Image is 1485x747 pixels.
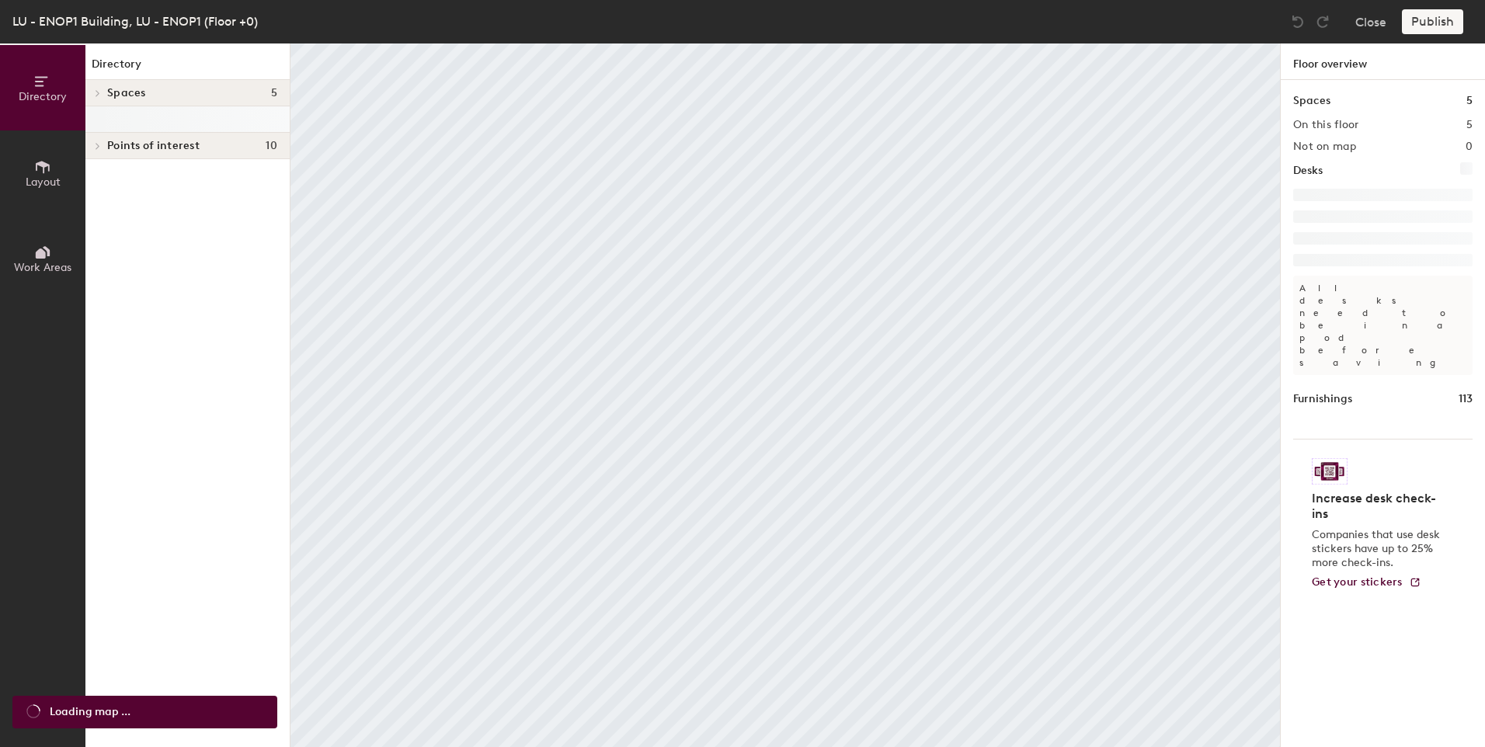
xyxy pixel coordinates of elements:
[1466,119,1473,131] h2: 5
[12,12,258,31] div: LU - ENOP1 Building, LU - ENOP1 (Floor +0)
[1293,276,1473,375] p: All desks need to be in a pod before saving
[14,261,71,274] span: Work Areas
[85,56,290,80] h1: Directory
[1312,528,1445,570] p: Companies that use desk stickers have up to 25% more check-ins.
[1312,491,1445,522] h4: Increase desk check-ins
[1293,141,1356,153] h2: Not on map
[266,140,277,152] span: 10
[26,175,61,189] span: Layout
[1312,576,1421,589] a: Get your stickers
[1293,162,1323,179] h1: Desks
[1290,14,1306,30] img: Undo
[1315,14,1330,30] img: Redo
[1312,575,1403,589] span: Get your stickers
[290,43,1280,747] canvas: Map
[1293,92,1330,109] h1: Spaces
[1466,141,1473,153] h2: 0
[50,704,130,721] span: Loading map ...
[1459,391,1473,408] h1: 113
[107,87,146,99] span: Spaces
[1466,92,1473,109] h1: 5
[19,90,67,103] span: Directory
[1293,119,1359,131] h2: On this floor
[1312,458,1348,485] img: Sticker logo
[271,87,277,99] span: 5
[1281,43,1485,80] h1: Floor overview
[1293,391,1352,408] h1: Furnishings
[1355,9,1386,34] button: Close
[107,140,200,152] span: Points of interest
